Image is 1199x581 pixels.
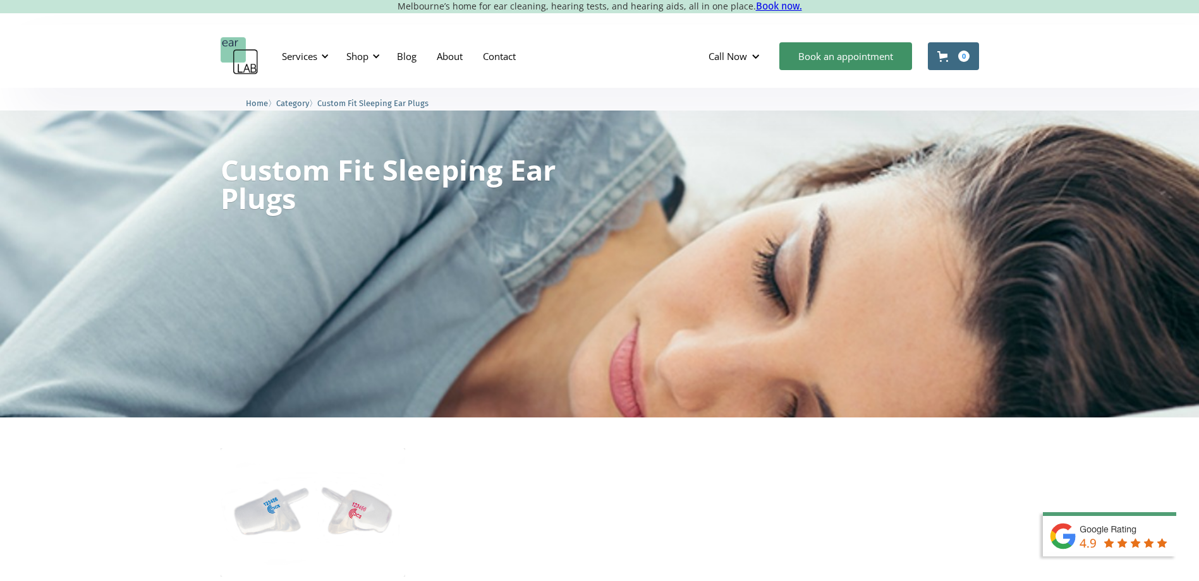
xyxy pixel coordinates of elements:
[276,99,309,108] span: Category
[221,37,259,75] a: home
[246,97,268,109] a: Home
[246,97,276,110] li: 〉
[276,97,317,110] li: 〉
[427,38,473,75] a: About
[276,97,309,109] a: Category
[274,37,332,75] div: Services
[698,37,773,75] div: Call Now
[779,42,912,70] a: Book an appointment
[346,50,368,63] div: Shop
[709,50,747,63] div: Call Now
[958,51,970,62] div: 0
[221,155,557,212] h1: Custom Fit Sleeping Ear Plugs
[387,38,427,75] a: Blog
[282,50,317,63] div: Services
[339,37,384,75] div: Shop
[317,99,429,108] span: Custom Fit Sleeping Ear Plugs
[246,99,268,108] span: Home
[928,42,979,70] a: Open cart
[473,38,526,75] a: Contact
[221,448,406,577] img: ACS SleepSound
[317,97,429,109] a: Custom Fit Sleeping Ear Plugs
